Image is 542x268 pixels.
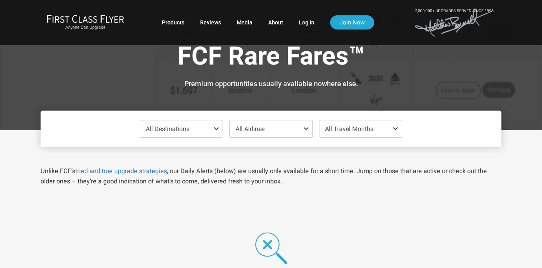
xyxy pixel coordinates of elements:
span: All Destinations [146,125,189,133]
a: tried and true upgrade strategies [75,167,167,175]
a: About [268,15,283,30]
h3: Premium opportunities usually available nowhere else. [46,80,496,88]
img: First Class Flyer [47,15,124,23]
a: Products [162,15,184,30]
a: Join Now [330,15,374,30]
a: First Class FlyerAnyone Can Upgrade [47,15,124,30]
span: All Airlines [236,125,265,133]
span: All Travel Months [325,125,373,133]
a: Media [237,15,252,30]
h1: FCF Rare Fares™ [46,43,496,73]
a: Log In [299,15,314,30]
small: Anyone Can Upgrade [47,25,124,30]
p: Unlike FCF’s , our Daily Alerts (below) are usually only available for a short time. Jump on thos... [41,166,501,187]
a: Reviews [200,15,221,30]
